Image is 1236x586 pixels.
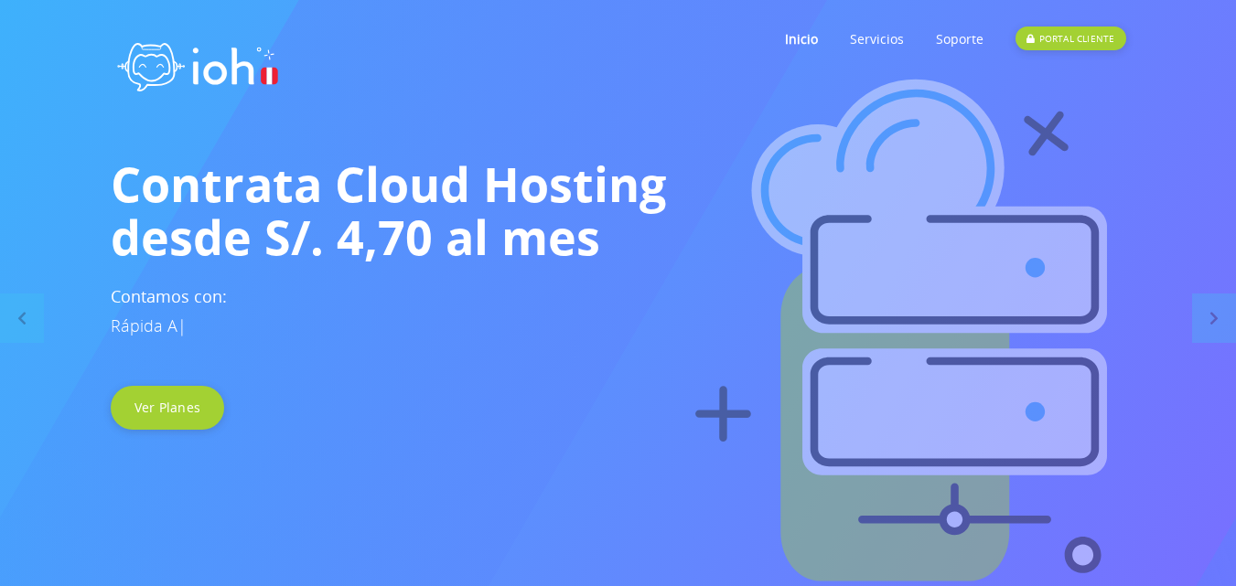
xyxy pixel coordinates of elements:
a: Soporte [936,3,983,75]
a: Ver Planes [111,386,225,430]
div: PORTAL CLIENTE [1016,27,1125,50]
img: logo ioh [111,23,285,104]
span: | [177,314,187,336]
a: PORTAL CLIENTE [1016,3,1125,75]
h1: Contrata Cloud Hosting desde S/. 4,70 al mes [111,157,1126,263]
a: Servicios [850,3,904,75]
h3: Contamos con: [111,282,1126,340]
span: Rápida A [111,314,177,336]
a: Inicio [785,3,818,75]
